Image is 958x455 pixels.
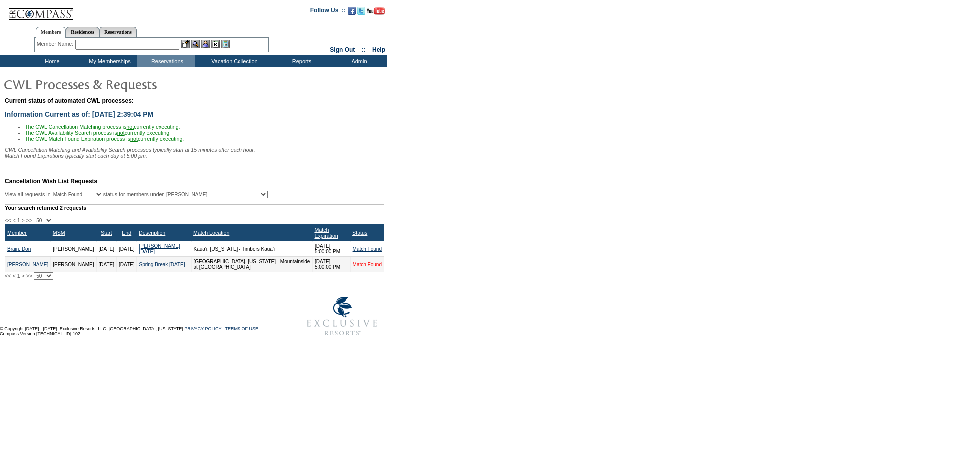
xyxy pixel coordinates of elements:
a: End [122,230,131,236]
a: Match Expiration [314,227,338,239]
td: [DATE] [96,257,116,272]
img: Reservations [211,40,220,48]
a: Help [372,46,385,53]
div: CWL Cancellation Matching and Availability Search processes typically start at 15 minutes after e... [5,147,384,159]
td: [DATE] [116,241,136,257]
td: Reservations [137,55,195,67]
img: Become our fan on Facebook [348,7,356,15]
a: [PERSON_NAME] [7,262,48,267]
img: b_calculator.gif [221,40,230,48]
a: Become our fan on Facebook [348,10,356,16]
img: b_edit.gif [181,40,190,48]
a: Member [7,230,27,236]
span: The CWL Availability Search process is currently executing. [25,130,171,136]
img: Impersonate [201,40,210,48]
a: Follow us on Twitter [357,10,365,16]
a: MSM [53,230,65,236]
img: Exclusive Resorts [297,291,387,341]
span: >> [26,273,32,279]
a: Spring Break [DATE] [139,262,185,267]
span: >> [26,217,32,223]
span: The CWL Cancellation Matching process is currently executing. [25,124,180,130]
td: Home [22,55,80,67]
a: Sign Out [330,46,355,53]
td: Kaua'i, [US_STATE] - Timbers Kaua'i [191,241,312,257]
span: << [5,273,11,279]
span: 1 [17,217,20,223]
img: Follow us on Twitter [357,7,365,15]
td: Vacation Collection [195,55,272,67]
div: View all requests in status for members under [5,191,268,198]
span: > [22,217,25,223]
a: Match Location [193,230,229,236]
td: [GEOGRAPHIC_DATA], [US_STATE] - Mountainside at [GEOGRAPHIC_DATA] [191,257,312,272]
span: The CWL Match Found Expiration process is currently executing. [25,136,184,142]
a: Match Found [353,262,382,267]
span: > [22,273,25,279]
img: View [191,40,200,48]
td: Follow Us :: [310,6,346,18]
span: Current status of automated CWL processes: [5,97,134,104]
td: [DATE] [116,257,136,272]
a: Start [101,230,112,236]
span: < [12,273,15,279]
div: Your search returned 2 requests [5,204,384,211]
a: Description [139,230,165,236]
a: PRIVACY POLICY [184,326,221,331]
a: Residences [66,27,99,37]
td: [PERSON_NAME] [51,241,96,257]
a: Match Found [353,246,382,252]
span: << [5,217,11,223]
a: TERMS OF USE [225,326,259,331]
u: not [130,136,138,142]
a: [PERSON_NAME] [DATE] [139,243,180,254]
td: [DATE] 5:00:00 PM [312,257,350,272]
td: My Memberships [80,55,137,67]
span: :: [362,46,366,53]
a: Reservations [99,27,137,37]
span: 1 [17,273,20,279]
img: Subscribe to our YouTube Channel [367,7,385,15]
td: [DATE] 5:00:00 PM [312,241,350,257]
u: not [126,124,134,130]
a: Members [36,27,66,38]
div: Member Name: [37,40,75,48]
td: Admin [329,55,387,67]
td: [DATE] [96,241,116,257]
a: Subscribe to our YouTube Channel [367,10,385,16]
a: Status [352,230,367,236]
span: Information Current as of: [DATE] 2:39:04 PM [5,110,153,118]
a: Brain, Don [7,246,31,252]
u: not [117,130,125,136]
span: < [12,217,15,223]
td: [PERSON_NAME] [51,257,96,272]
span: Cancellation Wish List Requests [5,178,97,185]
td: Reports [272,55,329,67]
